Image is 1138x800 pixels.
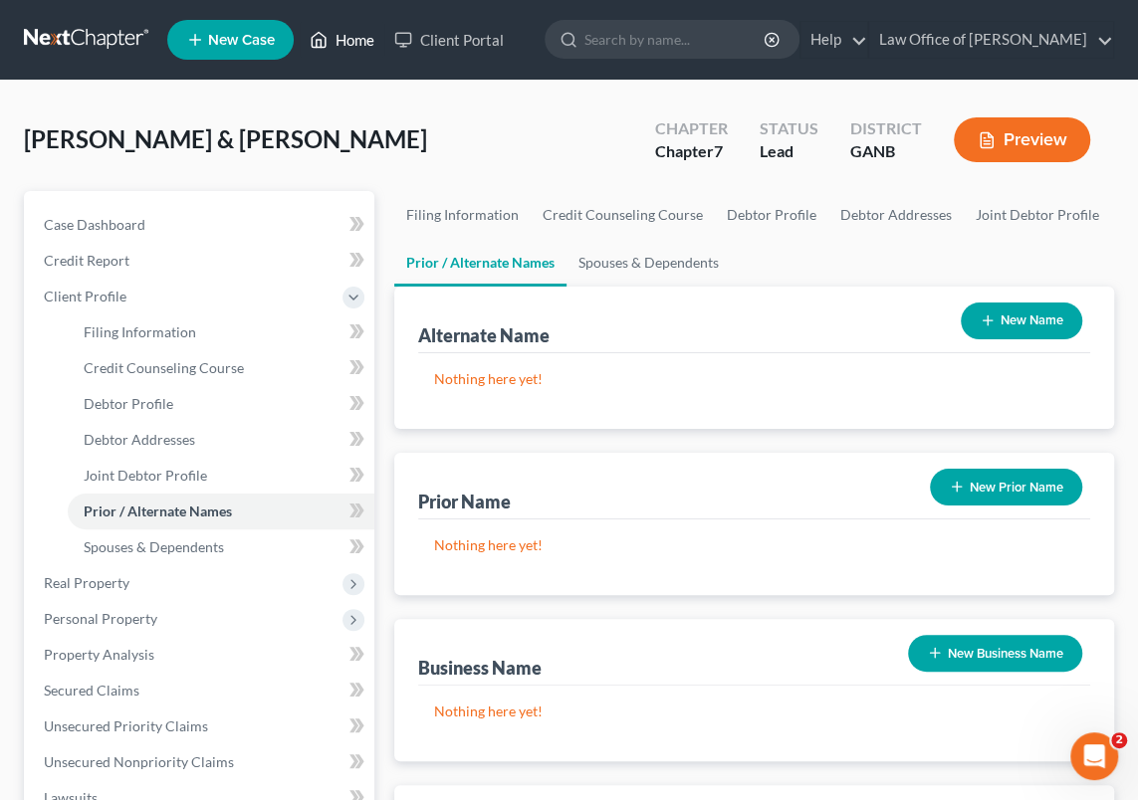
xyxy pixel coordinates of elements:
a: Credit Counseling Course [531,191,715,239]
div: Chapter [655,140,728,163]
a: Debtor Profile [68,386,374,422]
span: [PERSON_NAME] & [PERSON_NAME] [24,124,427,153]
a: Help [800,22,867,58]
span: Credit Counseling Course [84,359,244,376]
a: Law Office of [PERSON_NAME] [869,22,1113,58]
span: Joint Debtor Profile [84,467,207,484]
a: Property Analysis [28,637,374,673]
a: Spouses & Dependents [567,239,731,287]
a: Unsecured Nonpriority Claims [28,744,374,780]
span: Filing Information [84,323,196,340]
a: Home [300,22,384,58]
span: Personal Property [44,610,157,627]
a: Unsecured Priority Claims [28,708,374,744]
span: 2 [1111,732,1127,748]
div: Prior Name [418,490,511,513]
button: New Business Name [908,635,1082,672]
span: Unsecured Nonpriority Claims [44,753,234,770]
a: Debtor Addresses [828,191,964,239]
span: 7 [714,141,723,160]
p: Nothing here yet! [434,535,1074,555]
button: New Name [961,302,1082,339]
div: District [850,117,922,140]
a: Secured Claims [28,673,374,708]
a: Credit Report [28,243,374,279]
span: Debtor Addresses [84,431,195,448]
a: Debtor Addresses [68,422,374,458]
span: New Case [208,33,275,48]
div: Alternate Name [418,323,550,347]
div: Lead [760,140,818,163]
div: GANB [850,140,922,163]
button: New Prior Name [930,469,1082,505]
span: Spouses & Dependents [84,538,224,555]
a: Joint Debtor Profile [68,458,374,494]
a: Debtor Profile [715,191,828,239]
span: Prior / Alternate Names [84,502,232,519]
a: Prior / Alternate Names [394,239,567,287]
span: Case Dashboard [44,216,145,233]
a: Case Dashboard [28,207,374,243]
p: Nothing here yet! [434,369,1074,389]
span: Property Analysis [44,646,154,663]
span: Real Property [44,574,129,591]
button: Preview [954,117,1090,162]
span: Debtor Profile [84,395,173,412]
a: Prior / Alternate Names [68,494,374,529]
a: Credit Counseling Course [68,350,374,386]
input: Search by name... [584,21,767,58]
div: Business Name [418,656,542,680]
a: Spouses & Dependents [68,529,374,565]
div: Status [760,117,818,140]
a: Filing Information [68,314,374,350]
span: Unsecured Priority Claims [44,717,208,734]
iframe: Intercom live chat [1070,732,1118,780]
a: Filing Information [394,191,531,239]
span: Secured Claims [44,682,139,699]
span: Client Profile [44,288,126,304]
a: Joint Debtor Profile [964,191,1111,239]
span: Credit Report [44,252,129,269]
div: Chapter [655,117,728,140]
a: Client Portal [384,22,514,58]
p: Nothing here yet! [434,701,1074,721]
